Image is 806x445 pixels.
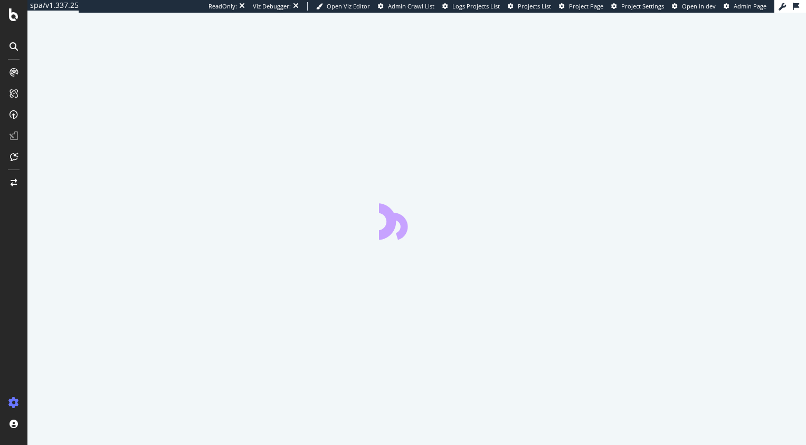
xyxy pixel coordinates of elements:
span: Admin Page [734,2,766,10]
span: Project Settings [621,2,664,10]
a: Project Settings [611,2,664,11]
span: Open Viz Editor [327,2,370,10]
a: Admin Crawl List [378,2,434,11]
span: Open in dev [682,2,716,10]
a: Open Viz Editor [316,2,370,11]
div: Viz Debugger: [253,2,291,11]
span: Project Page [569,2,603,10]
a: Project Page [559,2,603,11]
div: ReadOnly: [208,2,237,11]
span: Logs Projects List [452,2,500,10]
div: animation [379,202,455,240]
a: Admin Page [724,2,766,11]
span: Admin Crawl List [388,2,434,10]
a: Open in dev [672,2,716,11]
a: Projects List [508,2,551,11]
a: Logs Projects List [442,2,500,11]
span: Projects List [518,2,551,10]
